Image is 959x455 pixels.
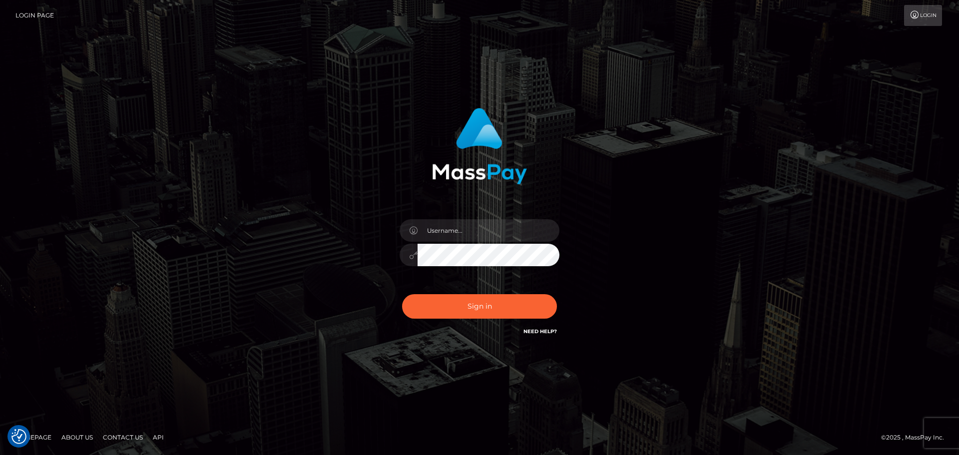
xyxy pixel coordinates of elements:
[11,429,26,444] button: Consent Preferences
[402,294,557,319] button: Sign in
[11,429,26,444] img: Revisit consent button
[904,5,942,26] a: Login
[881,432,952,443] div: © 2025 , MassPay Inc.
[432,108,527,184] img: MassPay Login
[15,5,54,26] a: Login Page
[57,430,97,445] a: About Us
[11,430,55,445] a: Homepage
[149,430,168,445] a: API
[523,328,557,335] a: Need Help?
[418,219,559,242] input: Username...
[99,430,147,445] a: Contact Us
